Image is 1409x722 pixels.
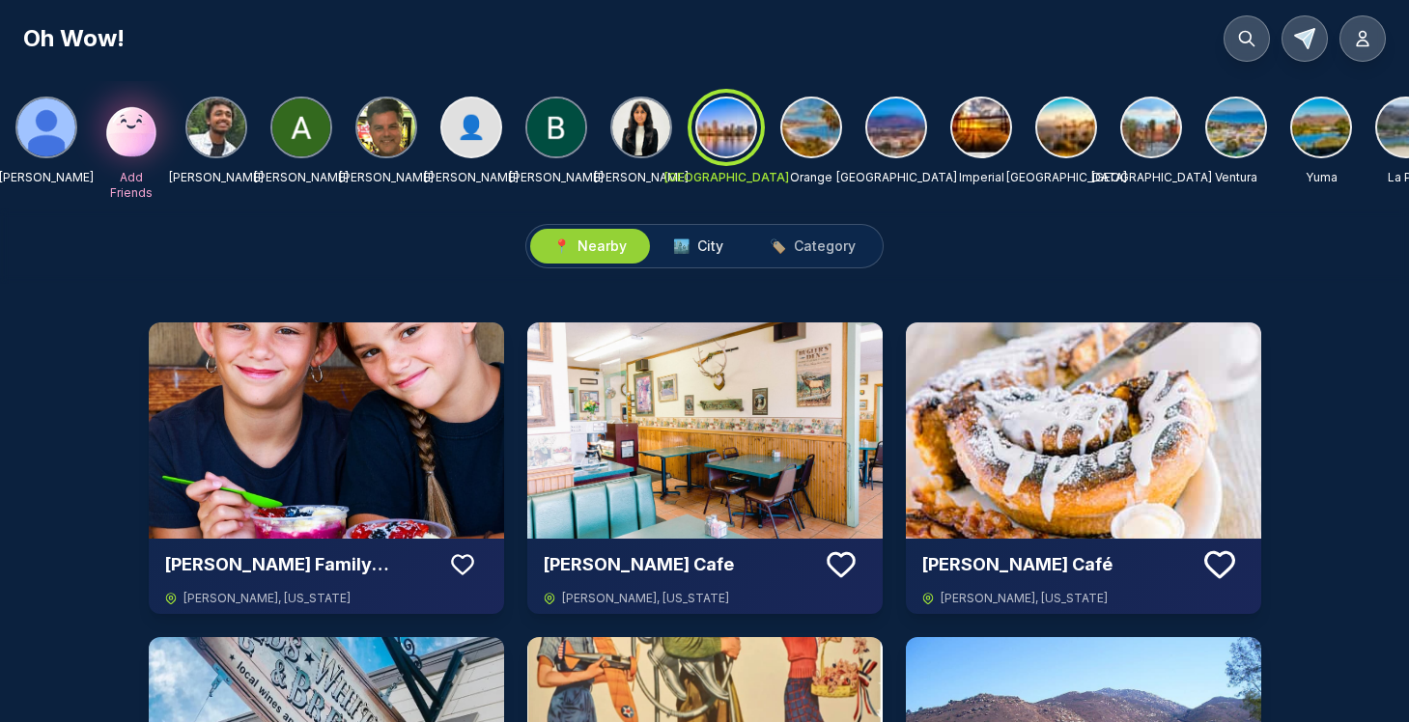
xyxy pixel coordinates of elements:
[530,229,650,264] button: 📍Nearby
[650,229,747,264] button: 🏙️City
[527,322,883,539] img: Ramona Cafe
[1215,170,1257,185] p: Ventura
[959,170,1004,185] p: Imperial
[1037,98,1095,156] img: Los Angeles
[612,98,670,156] img: KHUSHI KASTURIYA
[100,170,162,201] p: Add Friends
[457,112,486,143] span: 👤
[594,170,689,185] p: [PERSON_NAME]
[836,170,957,185] p: [GEOGRAPHIC_DATA]
[169,170,264,185] p: [PERSON_NAME]
[770,236,786,256] span: 🏷️
[747,229,879,264] button: 🏷️Category
[921,551,1194,578] h3: [PERSON_NAME] Café
[509,170,604,185] p: [PERSON_NAME]
[1306,170,1338,185] p: Yuma
[941,591,1108,606] span: [PERSON_NAME] , [US_STATE]
[578,236,627,256] span: Nearby
[906,322,1261,539] img: Ramona Café
[794,236,856,256] span: Category
[149,322,504,539] img: Ramona Family Naturals Market
[664,170,789,185] p: [GEOGRAPHIC_DATA]
[553,236,570,256] span: 📍
[272,98,330,156] img: Anna Miller
[183,591,351,606] span: [PERSON_NAME] , [US_STATE]
[17,98,75,156] img: Matthew Miller
[254,170,349,185] p: [PERSON_NAME]
[339,170,434,185] p: [PERSON_NAME]
[790,170,832,185] p: Orange
[357,98,415,156] img: Kevin Baldwin
[23,23,125,54] h1: Oh Wow!
[562,591,729,606] span: [PERSON_NAME] , [US_STATE]
[543,551,815,578] h3: [PERSON_NAME] Cafe
[100,97,162,158] img: Add Friends
[527,98,585,156] img: Brendan Delumpa
[424,170,519,185] p: [PERSON_NAME]
[673,236,690,256] span: 🏙️
[187,98,245,156] img: NIKHIL AGARWAL
[1006,170,1127,185] p: [GEOGRAPHIC_DATA]
[952,98,1010,156] img: Imperial
[697,236,723,256] span: City
[1292,98,1350,156] img: Yuma
[782,98,840,156] img: Orange
[1122,98,1180,156] img: San Bernardino
[1207,98,1265,156] img: Ventura
[164,551,437,578] h3: [PERSON_NAME] Family Naturals Market
[1091,170,1212,185] p: [GEOGRAPHIC_DATA]
[867,98,925,156] img: Riverside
